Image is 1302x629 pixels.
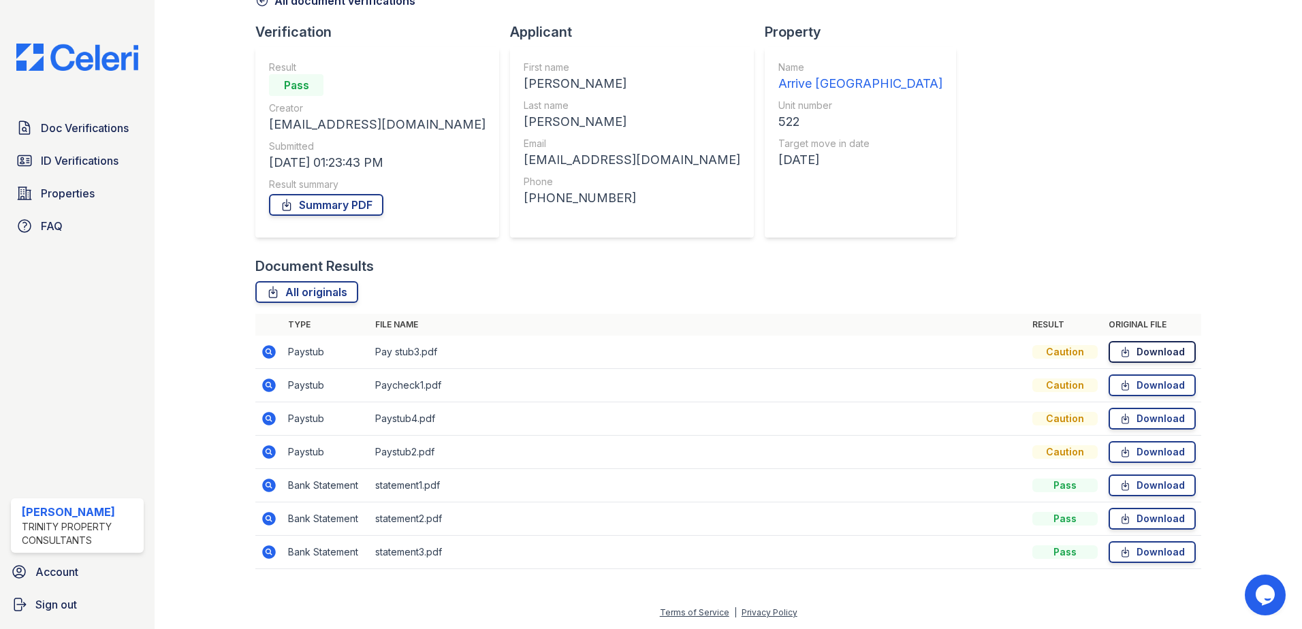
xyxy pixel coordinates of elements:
[778,137,942,150] div: Target move in date
[370,336,1027,369] td: Pay stub3.pdf
[22,520,138,547] div: Trinity Property Consultants
[778,99,942,112] div: Unit number
[370,502,1027,536] td: statement2.pdf
[283,336,370,369] td: Paystub
[1245,575,1288,615] iframe: chat widget
[283,502,370,536] td: Bank Statement
[524,74,740,93] div: [PERSON_NAME]
[524,99,740,112] div: Last name
[778,150,942,170] div: [DATE]
[524,61,740,74] div: First name
[1032,412,1098,425] div: Caution
[269,140,486,153] div: Submitted
[1109,541,1196,563] a: Download
[370,436,1027,469] td: Paystub2.pdf
[510,22,765,42] div: Applicant
[269,153,486,172] div: [DATE] 01:23:43 PM
[370,536,1027,569] td: statement3.pdf
[524,150,740,170] div: [EMAIL_ADDRESS][DOMAIN_NAME]
[370,369,1027,402] td: Paycheck1.pdf
[765,22,967,42] div: Property
[778,74,942,93] div: Arrive [GEOGRAPHIC_DATA]
[5,558,149,585] a: Account
[734,607,737,617] div: |
[524,175,740,189] div: Phone
[1109,374,1196,396] a: Download
[778,61,942,74] div: Name
[255,257,374,276] div: Document Results
[269,194,383,216] a: Summary PDF
[11,147,144,174] a: ID Verifications
[370,314,1027,336] th: File name
[283,369,370,402] td: Paystub
[1032,345,1098,359] div: Caution
[1109,441,1196,463] a: Download
[1032,378,1098,392] div: Caution
[1109,408,1196,430] a: Download
[778,61,942,93] a: Name Arrive [GEOGRAPHIC_DATA]
[269,61,486,74] div: Result
[35,564,78,580] span: Account
[1027,314,1103,336] th: Result
[5,591,149,618] a: Sign out
[41,120,129,136] span: Doc Verifications
[1109,341,1196,363] a: Download
[11,180,144,207] a: Properties
[5,44,149,71] img: CE_Logo_Blue-a8612792a0a2168367f1c8372b55b34899dd931a85d93a1a3d3e32e68fde9ad4.png
[283,536,370,569] td: Bank Statement
[778,112,942,131] div: 522
[660,607,729,617] a: Terms of Service
[283,314,370,336] th: Type
[255,281,358,303] a: All originals
[41,218,63,234] span: FAQ
[742,607,797,617] a: Privacy Policy
[1103,314,1201,336] th: Original file
[370,402,1027,436] td: Paystub4.pdf
[1109,508,1196,530] a: Download
[1032,512,1098,526] div: Pass
[283,402,370,436] td: Paystub
[11,212,144,240] a: FAQ
[35,596,77,613] span: Sign out
[283,436,370,469] td: Paystub
[269,178,486,191] div: Result summary
[1032,545,1098,559] div: Pass
[1032,445,1098,459] div: Caution
[11,114,144,142] a: Doc Verifications
[41,152,118,169] span: ID Verifications
[1109,474,1196,496] a: Download
[41,185,95,201] span: Properties
[524,189,740,208] div: [PHONE_NUMBER]
[22,504,138,520] div: [PERSON_NAME]
[269,115,486,134] div: [EMAIL_ADDRESS][DOMAIN_NAME]
[255,22,510,42] div: Verification
[524,112,740,131] div: [PERSON_NAME]
[1032,479,1098,492] div: Pass
[524,137,740,150] div: Email
[269,101,486,115] div: Creator
[370,469,1027,502] td: statement1.pdf
[283,469,370,502] td: Bank Statement
[269,74,323,96] div: Pass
